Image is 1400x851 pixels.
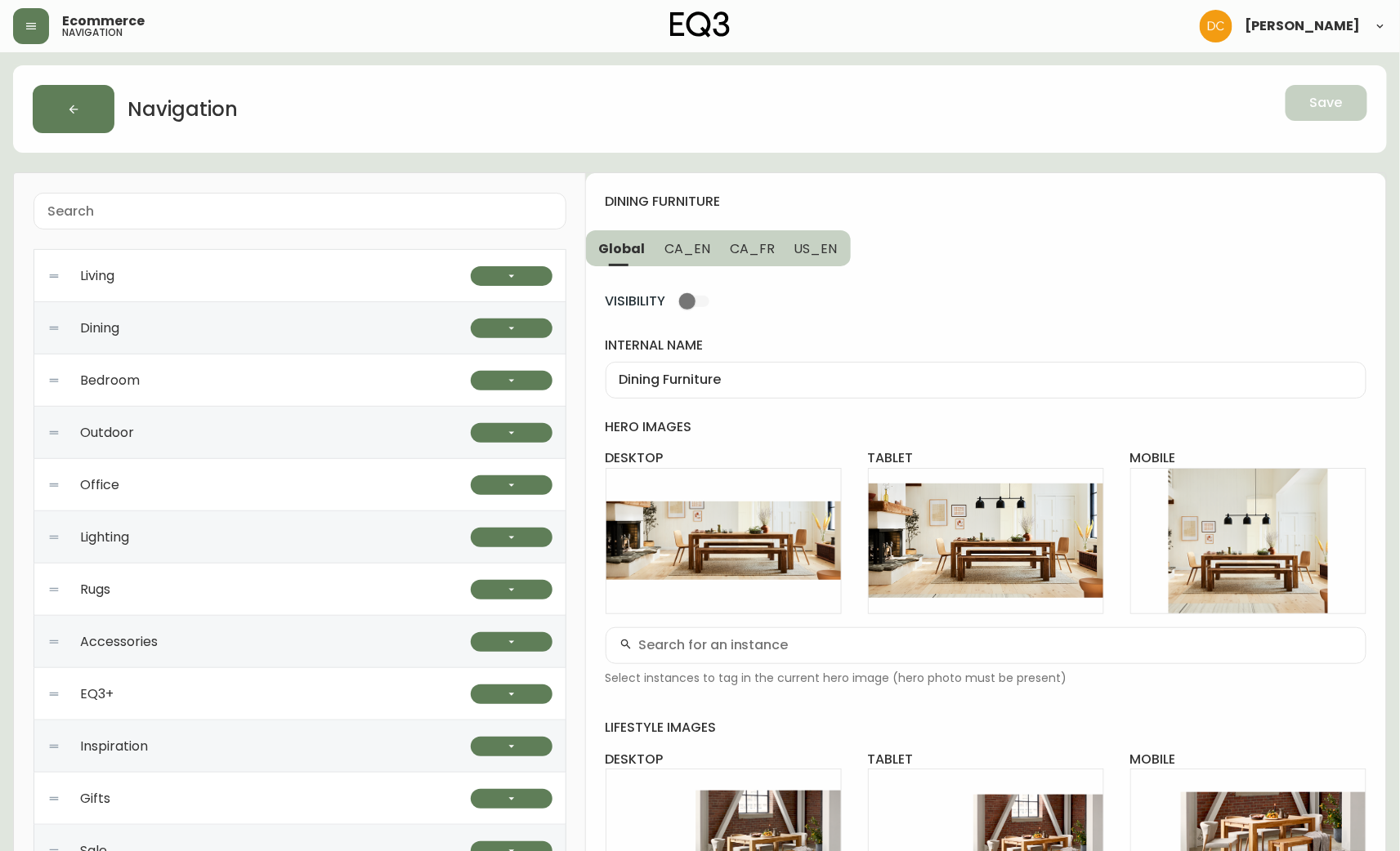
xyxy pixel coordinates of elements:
label: internal name [606,336,1366,354]
h4: hero images [606,418,1366,436]
span: EQ3+ [80,687,114,702]
h4: lifestyle images [606,719,1366,737]
span: US_EN [794,240,838,257]
h4: mobile [1130,449,1366,467]
span: Lighting [80,530,129,545]
span: Outdoor [80,425,134,440]
h4: mobile [1130,751,1366,769]
span: [PERSON_NAME] [1246,20,1361,33]
span: Accessories [80,635,158,649]
span: Bedroom [80,373,140,388]
span: CA_EN [664,240,710,257]
h4: desktop [606,449,842,467]
span: Global [599,240,646,257]
input: Search for an instance [639,638,1353,653]
h4: desktop [606,751,842,769]
span: Living [80,269,114,283]
img: logo [670,11,731,38]
span: Ecommerce [62,15,145,28]
span: Gifts [80,791,110,806]
img: 7eb451d6983258353faa3212700b340b [1200,10,1232,42]
span: Inspiration [80,739,148,754]
h4: tablet [868,751,1104,769]
span: Select instances to tag in the current hero image (hero photo must be present) [606,671,1366,687]
span: Dining [80,321,119,336]
h4: dining furniture [606,193,1353,211]
input: Search [47,203,552,219]
span: VISIBILITY [606,292,666,310]
span: Rugs [80,582,110,597]
h5: navigation [62,28,123,38]
span: CA_FR [730,240,775,257]
h4: tablet [868,449,1104,467]
span: Office [80,478,119,492]
h2: Navigation [127,96,238,123]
